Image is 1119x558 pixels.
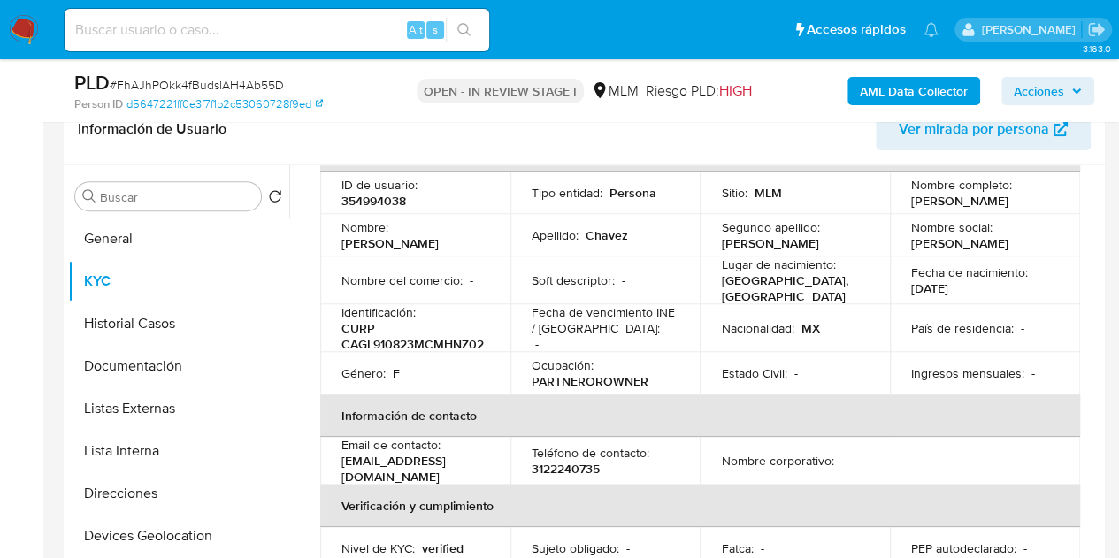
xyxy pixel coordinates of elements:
[860,77,968,105] b: AML Data Collector
[341,320,484,352] p: CURP CAGL910823MCMHNZ02
[622,272,625,288] p: -
[532,461,600,477] p: 3122240735
[68,387,289,430] button: Listas Externas
[68,515,289,557] button: Devices Geolocation
[341,540,415,556] p: Nivel de KYC :
[911,365,1024,381] p: Ingresos mensuales :
[981,21,1081,38] p: loui.hernandezrodriguez@mercadolibre.com.mx
[446,18,482,42] button: search-icon
[911,193,1008,209] p: [PERSON_NAME]
[840,453,844,469] p: -
[876,108,1091,150] button: Ver mirada por persona
[760,540,763,556] p: -
[721,320,793,336] p: Nacionalidad :
[911,264,1028,280] p: Fecha de nacimiento :
[393,365,400,381] p: F
[74,96,123,112] b: Person ID
[68,302,289,345] button: Historial Casos
[417,79,584,103] p: OPEN - IN REVIEW STAGE I
[68,218,289,260] button: General
[65,19,489,42] input: Buscar usuario o caso...
[721,453,833,469] p: Nombre corporativo :
[68,472,289,515] button: Direcciones
[74,68,110,96] b: PLD
[532,304,679,336] p: Fecha de vencimiento INE / [GEOGRAPHIC_DATA] :
[721,235,818,251] p: [PERSON_NAME]
[341,193,406,209] p: 354994038
[320,394,1080,437] th: Información de contacto
[268,189,282,209] button: Volver al orden por defecto
[721,272,862,304] p: [GEOGRAPHIC_DATA], [GEOGRAPHIC_DATA]
[847,77,980,105] button: AML Data Collector
[532,540,619,556] p: Sujeto obligado :
[341,437,441,453] p: Email de contacto :
[532,357,594,373] p: Ocupación :
[911,177,1012,193] p: Nombre completo :
[320,485,1080,527] th: Verificación y cumplimiento
[126,96,323,112] a: d5647221ff0e3f7f1b2c53060728f9ed
[899,108,1049,150] span: Ver mirada por persona
[532,272,615,288] p: Soft descriptor :
[1014,77,1064,105] span: Acciones
[532,185,602,201] p: Tipo entidad :
[68,260,289,302] button: KYC
[609,185,656,201] p: Persona
[341,365,386,381] p: Género :
[470,272,473,288] p: -
[721,185,747,201] p: Sitio :
[1087,20,1106,39] a: Salir
[341,272,463,288] p: Nombre del comercio :
[719,80,752,101] span: HIGH
[341,304,416,320] p: Identificación :
[341,219,388,235] p: Nombre :
[409,21,423,38] span: Alt
[532,373,648,389] p: PARTNEROROWNER
[626,540,630,556] p: -
[807,20,906,39] span: Accesos rápidos
[721,540,753,556] p: Fatca :
[532,445,649,461] p: Teléfono de contacto :
[721,365,786,381] p: Estado Civil :
[341,453,482,485] p: [EMAIL_ADDRESS][DOMAIN_NAME]
[82,189,96,203] button: Buscar
[535,336,539,352] p: -
[1031,365,1035,381] p: -
[1082,42,1110,56] span: 3.163.0
[532,227,579,243] p: Apellido :
[911,235,1008,251] p: [PERSON_NAME]
[911,219,993,235] p: Nombre social :
[586,227,628,243] p: Chavez
[100,189,254,205] input: Buscar
[341,235,439,251] p: [PERSON_NAME]
[911,540,1016,556] p: PEP autodeclarado :
[422,540,464,556] p: verified
[68,430,289,472] button: Lista Interna
[754,185,781,201] p: MLM
[1001,77,1094,105] button: Acciones
[721,256,835,272] p: Lugar de nacimiento :
[110,76,284,94] span: # FhAJhPOkk4fBudslAH4Ab55D
[911,280,948,296] p: [DATE]
[1023,540,1027,556] p: -
[1021,320,1024,336] p: -
[801,320,819,336] p: MX
[341,177,418,193] p: ID de usuario :
[68,345,289,387] button: Documentación
[924,22,939,37] a: Notificaciones
[433,21,438,38] span: s
[721,219,819,235] p: Segundo apellido :
[793,365,797,381] p: -
[591,81,639,101] div: MLM
[78,120,226,138] h1: Información de Usuario
[646,81,752,101] span: Riesgo PLD:
[911,320,1014,336] p: País de residencia :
